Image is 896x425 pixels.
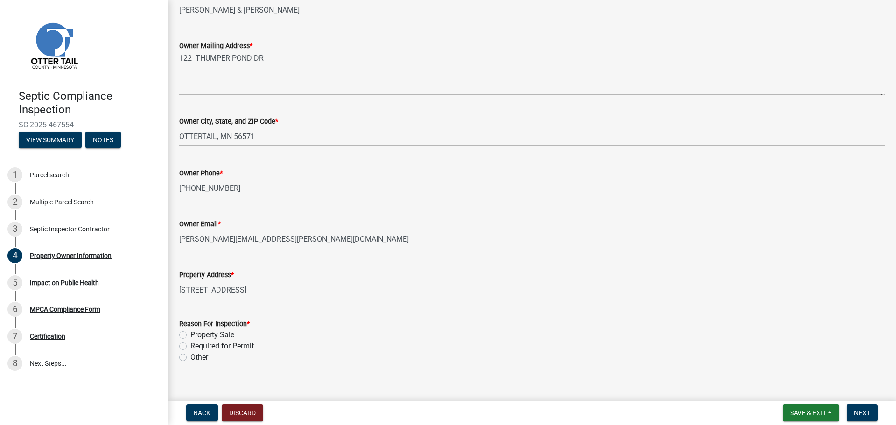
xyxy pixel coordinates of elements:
[19,90,161,117] h4: Septic Compliance Inspection
[7,222,22,237] div: 3
[190,341,254,352] label: Required for Permit
[190,329,234,341] label: Property Sale
[179,43,252,49] label: Owner Mailing Address
[30,172,69,178] div: Parcel search
[30,333,65,340] div: Certification
[179,321,250,327] label: Reason For Inspection
[30,306,100,313] div: MPCA Compliance Form
[179,221,221,228] label: Owner Email
[85,132,121,148] button: Notes
[179,118,278,125] label: Owner City, State, and ZIP Code
[7,248,22,263] div: 4
[179,170,223,177] label: Owner Phone
[7,275,22,290] div: 5
[7,329,22,344] div: 7
[190,352,208,363] label: Other
[783,404,839,421] button: Save & Exit
[19,10,89,80] img: Otter Tail County, Minnesota
[790,409,826,417] span: Save & Exit
[179,272,234,279] label: Property Address
[7,195,22,209] div: 2
[30,279,99,286] div: Impact on Public Health
[7,356,22,371] div: 8
[7,302,22,317] div: 6
[30,226,110,232] div: Septic Inspector Contractor
[847,404,878,421] button: Next
[854,409,870,417] span: Next
[85,137,121,144] wm-modal-confirm: Notes
[194,409,210,417] span: Back
[19,132,82,148] button: View Summary
[30,199,94,205] div: Multiple Parcel Search
[30,252,112,259] div: Property Owner Information
[19,137,82,144] wm-modal-confirm: Summary
[7,167,22,182] div: 1
[186,404,218,421] button: Back
[222,404,263,421] button: Discard
[19,120,149,129] span: SC-2025-467554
